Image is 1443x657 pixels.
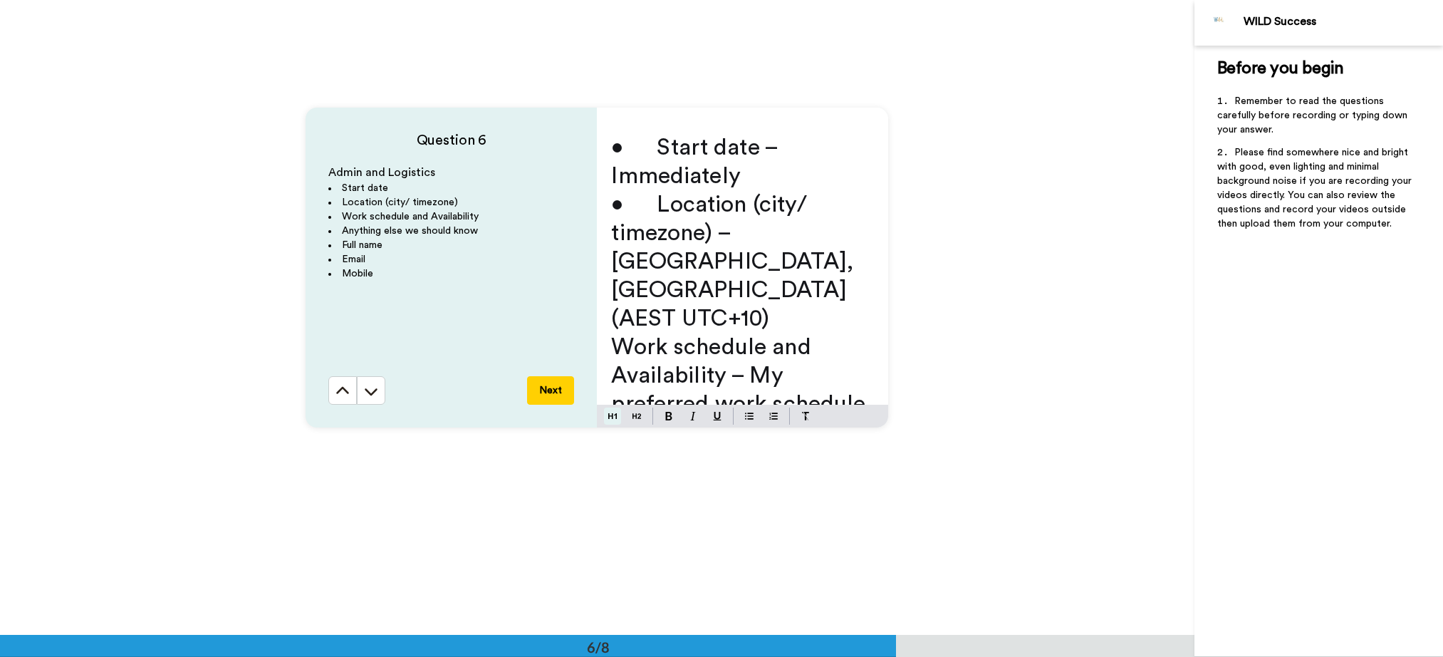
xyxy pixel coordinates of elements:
span: • Location (city/ timezone) – [GEOGRAPHIC_DATA], [GEOGRAPHIC_DATA] (AEST UTC+10) [611,193,859,330]
span: Location (city/ timezone) [342,197,458,207]
div: 6/8 [564,637,632,657]
span: Work schedule and Availability [342,212,479,222]
span: Full name [342,240,382,250]
img: heading-two-block.svg [632,410,641,422]
span: • Start date – Immediately [611,136,783,187]
span: Remember to read the questions carefully before recording or typing down your answer. [1217,96,1410,135]
button: Next [527,376,574,405]
img: bulleted-block.svg [745,410,754,422]
img: underline-mark.svg [713,412,721,420]
span: Mobile [342,269,373,279]
span: Before you begin [1217,60,1343,77]
span: Please find somewhere nice and bright with good, even lighting and minimal background noise if yo... [1217,148,1415,229]
img: bold-mark.svg [665,412,672,420]
div: WILD Success [1244,15,1442,29]
img: italic-mark.svg [690,412,696,420]
span: Start date [342,183,388,193]
span: Admin and Logistics [328,167,435,178]
img: heading-one-block.svg [608,410,617,422]
h4: Question 6 [328,130,574,150]
img: numbered-block.svg [769,410,778,422]
img: Profile Image [1202,6,1236,40]
span: Anything else we should know [342,226,478,236]
span: Email [342,254,365,264]
img: clear-format.svg [801,412,810,420]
